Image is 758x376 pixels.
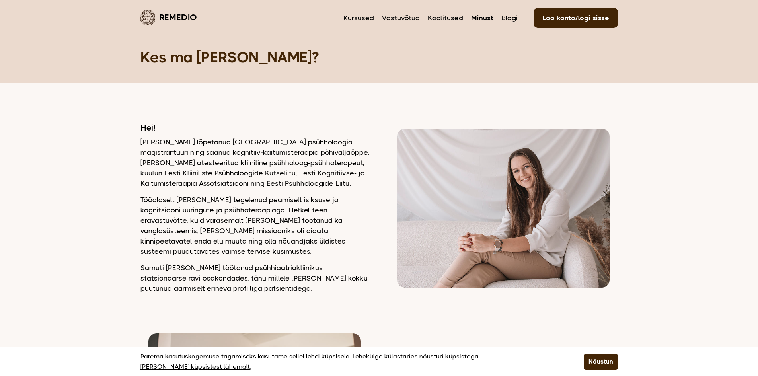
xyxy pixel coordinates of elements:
p: Tööalaselt [PERSON_NAME] tegelenud peamiselt isiksuse ja kognitsiooni uuringute ja psühhoteraapia... [140,195,369,257]
a: Loo konto/logi sisse [534,8,618,28]
a: Remedio [140,8,197,27]
a: [PERSON_NAME] küpsistest lähemalt. [140,362,251,372]
img: Remedio logo [140,10,155,25]
a: Vastuvõtud [382,13,420,23]
a: Minust [471,13,493,23]
p: Samuti [PERSON_NAME] töötanud psühhiaatriakliinikus statsionaarse ravi osakondades, tänu millele ... [140,263,369,294]
h1: Kes ma [PERSON_NAME]? [140,48,618,67]
a: Kursused [343,13,374,23]
a: Koolitused [428,13,463,23]
h2: Hei! [140,123,369,133]
p: [PERSON_NAME] lõpetanud [GEOGRAPHIC_DATA] psühholoogia magistrantuuri ning saanud kognitiiv-käitu... [140,137,369,189]
p: Parema kasutuskogemuse tagamiseks kasutame sellel lehel küpsiseid. Lehekülge külastades nõustud k... [140,351,564,372]
img: Dagmar vaatamas kaamerasse [397,129,609,288]
a: Blogi [501,13,518,23]
button: Nõustun [584,354,618,370]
